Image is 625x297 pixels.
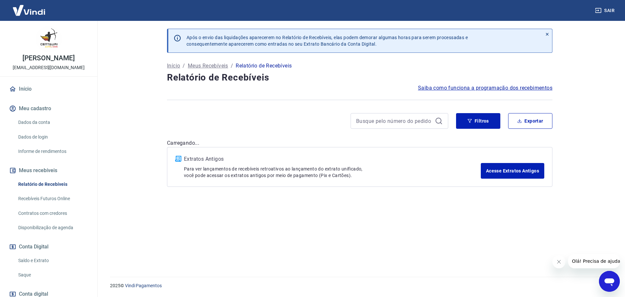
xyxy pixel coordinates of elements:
a: Relatório de Recebíveis [16,178,90,191]
a: Início [167,62,180,70]
input: Busque pelo número do pedido [356,116,432,126]
button: Sair [594,5,617,17]
p: [PERSON_NAME] [22,55,75,62]
a: Saldo e Extrato [16,254,90,267]
img: dd6b44d6-53e7-4c2f-acc0-25087f8ca7ac.jpeg [36,26,62,52]
a: Dados de login [16,130,90,144]
button: Meu cadastro [8,101,90,116]
iframe: Fechar mensagem [552,255,565,268]
iframe: Botão para abrir a janela de mensagens [599,271,620,292]
p: / [183,62,185,70]
h4: Relatório de Recebíveis [167,71,552,84]
a: Vindi Pagamentos [125,283,162,288]
a: Meus Recebíveis [188,62,228,70]
p: Extratos Antigos [184,155,481,163]
span: Olá! Precisa de ajuda? [4,5,55,10]
img: Vindi [8,0,50,20]
p: Relatório de Recebíveis [236,62,292,70]
p: [EMAIL_ADDRESS][DOMAIN_NAME] [13,64,85,71]
a: Contratos com credores [16,207,90,220]
button: Filtros [456,113,500,129]
p: Carregando... [167,139,552,147]
p: Após o envio das liquidações aparecerem no Relatório de Recebíveis, elas podem demorar algumas ho... [187,34,468,47]
a: Recebíveis Futuros Online [16,192,90,205]
button: Meus recebíveis [8,163,90,178]
a: Dados da conta [16,116,90,129]
img: ícone [175,156,181,162]
a: Saque [16,268,90,282]
button: Exportar [508,113,552,129]
p: / [231,62,233,70]
iframe: Mensagem da empresa [568,254,620,268]
a: Acesse Extratos Antigos [481,163,544,179]
button: Conta Digital [8,240,90,254]
a: Saiba como funciona a programação dos recebimentos [418,84,552,92]
p: Para ver lançamentos de recebíveis retroativos ao lançamento do extrato unificado, você pode aces... [184,166,481,179]
p: 2025 © [110,282,609,289]
a: Início [8,82,90,96]
a: Disponibilização de agenda [16,221,90,234]
a: Informe de rendimentos [16,145,90,158]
